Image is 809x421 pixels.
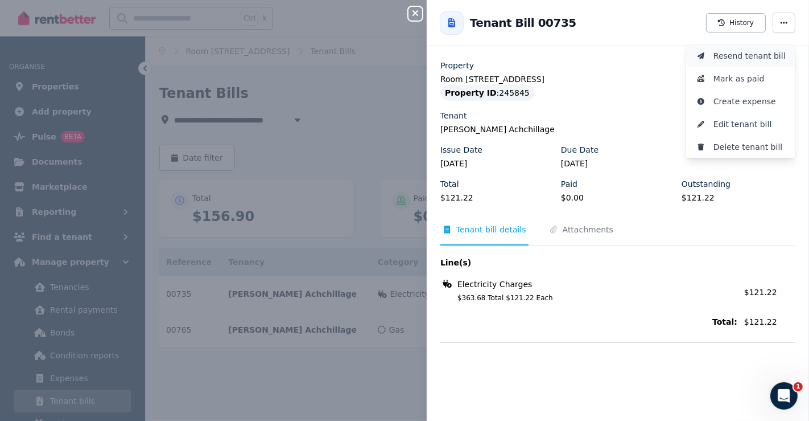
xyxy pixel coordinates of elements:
[440,224,795,246] nav: Tabs
[686,67,795,90] button: Mark as paid
[713,49,786,63] span: Resend tenant bill
[440,316,737,328] span: Total:
[440,73,795,85] legend: Room [STREET_ADDRESS]
[794,382,803,391] span: 1
[456,224,526,235] span: Tenant bill details
[744,288,777,297] span: $121.22
[440,144,482,156] label: Issue Date
[445,87,497,99] span: Property ID
[440,257,737,268] span: Line(s)
[444,293,737,303] span: $363.68 Total $121.22 Each
[440,158,554,169] legend: [DATE]
[457,279,533,290] span: Electricity Charges
[561,178,577,190] label: Paid
[561,158,675,169] legend: [DATE]
[686,90,795,113] button: Create expense
[744,316,795,328] span: $121.22
[440,85,534,101] div: : 245845
[713,95,786,108] span: Create expense
[713,140,786,154] span: Delete tenant bill
[713,72,786,85] span: Mark as paid
[563,224,613,235] span: Attachments
[440,110,467,121] label: Tenant
[686,44,795,67] button: Resend tenant bill
[770,382,798,410] iframe: Intercom live chat
[686,113,795,136] button: Edit tenant bill
[470,15,576,31] h2: Tenant Bill 00735
[686,136,795,158] button: Delete tenant bill
[440,60,474,71] label: Property
[561,192,675,203] legend: $0.00
[561,144,599,156] label: Due Date
[440,124,795,135] legend: [PERSON_NAME] Achchillage
[706,13,766,32] button: History
[682,178,730,190] label: Outstanding
[440,192,554,203] legend: $121.22
[713,117,786,131] span: Edit tenant bill
[440,178,459,190] label: Total
[682,192,795,203] legend: $121.22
